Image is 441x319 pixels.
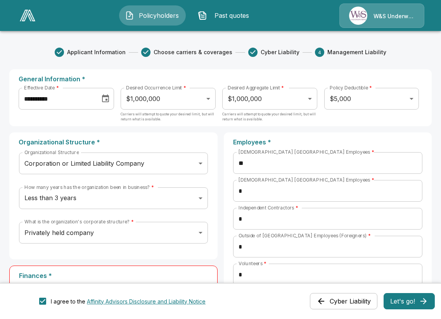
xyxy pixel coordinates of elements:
p: Employees * [233,139,423,146]
label: How many years has the organization been in business? [24,184,154,190]
span: Applicant Information [67,48,126,56]
label: Desired Aggregate Limit [228,84,284,91]
span: Choose carriers & coverages [154,48,232,56]
button: Cyber Liability [310,293,377,309]
label: Outside of [GEOGRAPHIC_DATA] Employees (Foreigners) [239,232,371,239]
text: 4 [318,50,321,55]
div: Less than 3 years [19,187,208,209]
img: Policyholders Icon [125,11,134,20]
label: Organizational Structure [24,149,79,156]
p: General Information * [19,75,422,83]
img: Past quotes Icon [198,11,207,20]
img: AA Logo [20,10,35,21]
p: Carriers will attempt to quote your desired limit, but will return what is available. [121,111,216,127]
button: Policyholders IconPolicyholders [119,5,186,26]
div: Privately held company [19,222,208,244]
div: Corporation or Limited Liability Company [19,153,208,174]
div: $1,000,000 [121,88,216,110]
label: Effective Date [24,84,59,91]
label: What is the organization's corporate structure? [24,218,134,225]
label: [DEMOGRAPHIC_DATA] [GEOGRAPHIC_DATA] Employees [239,149,374,155]
button: I agree to the [87,297,206,305]
div: I agree to the [51,297,206,305]
button: Let's go! [384,293,435,309]
label: Desired Occurrence Limit [126,84,186,91]
p: Carriers will attempt to quote your desired limit, but will return what is available. [222,111,317,127]
p: Organizational Structure * [19,139,208,146]
span: Past quotes [210,11,253,20]
button: Past quotes IconPast quotes [192,5,259,26]
span: Policyholders [137,11,180,20]
label: Policy Deductible [330,84,372,91]
label: [DEMOGRAPHIC_DATA] [GEOGRAPHIC_DATA] Employees [239,177,374,183]
label: Volunteers [239,260,266,267]
button: Choose date, selected date is Oct 1, 2025 [98,91,113,106]
div: $5,000 [324,88,419,110]
span: Cyber Liability [261,48,299,56]
span: Management Liability [327,48,386,56]
div: $1,000,000 [222,88,317,110]
p: Finances * [19,272,208,280]
label: Independent Contractors [239,204,298,211]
